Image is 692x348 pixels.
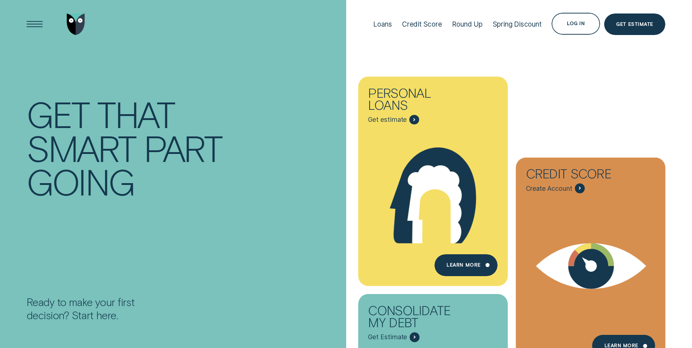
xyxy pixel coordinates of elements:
span: Get estimate [368,116,407,124]
div: Credit Score [402,20,442,28]
a: Personal loans - Learn more [358,77,508,286]
div: Personal loans [368,87,465,115]
div: Consolidate my debt [368,304,465,332]
img: Wisr [67,13,85,35]
button: Log in [552,13,600,35]
div: Spring Discount [493,20,542,28]
span: Get Estimate [368,333,407,341]
div: Loans [373,20,392,28]
div: Ready to make your first decision? Start here. [27,295,152,322]
div: Round Up [452,20,483,28]
span: Create Account [526,184,573,192]
button: Open Menu [24,13,46,35]
a: Get Estimate [604,13,665,35]
div: Credit Score [526,167,623,183]
a: Learn more [434,254,498,276]
h1: Get that Smart Part going [27,49,244,295]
